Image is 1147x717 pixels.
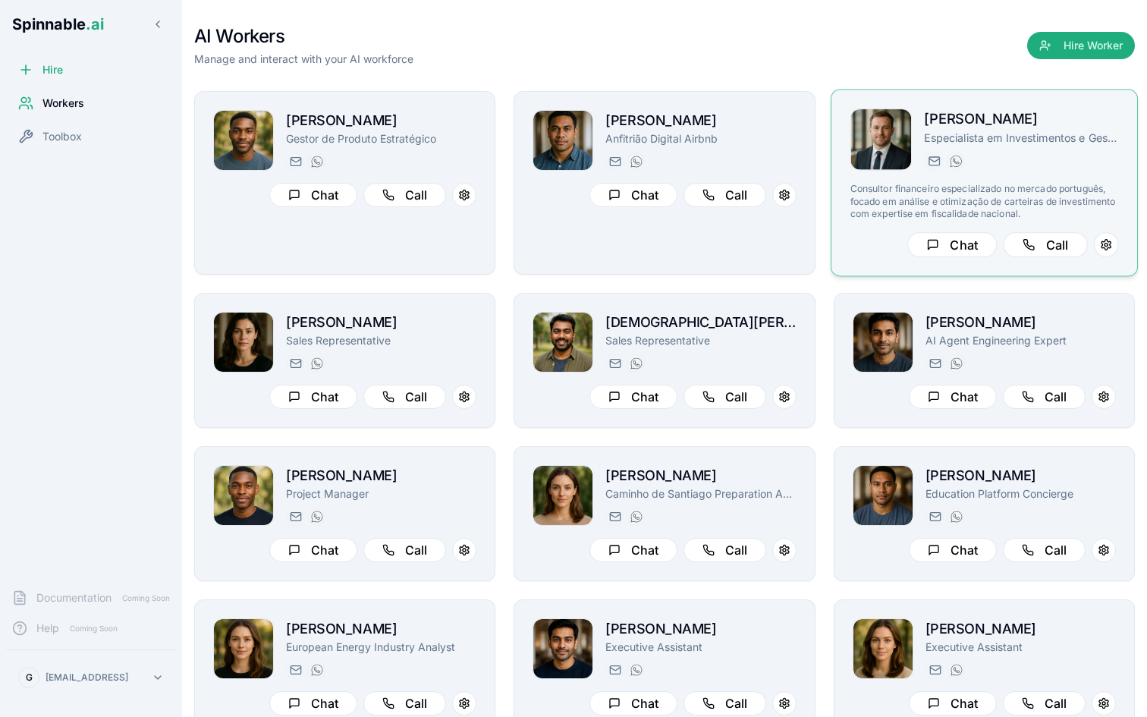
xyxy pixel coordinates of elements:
img: WhatsApp [951,357,963,370]
h2: [PERSON_NAME] [286,312,476,333]
span: .ai [86,15,104,33]
button: Chat [589,183,677,207]
button: Chat [269,385,357,409]
span: Coming Soon [65,621,122,636]
button: WhatsApp [307,354,325,373]
h2: [PERSON_NAME] [605,110,796,131]
button: WhatsApp [947,508,965,526]
button: WhatsApp [947,354,965,373]
p: Manage and interact with your AI workforce [194,52,413,67]
img: WhatsApp [311,664,323,676]
img: WhatsApp [311,511,323,523]
span: G [26,671,33,684]
img: Paul Santos [850,109,911,170]
p: Education Platform Concierge [925,486,1116,502]
button: Send email to daisy.borgessmith@getspinnable.ai [925,661,944,679]
h2: [PERSON_NAME] [925,312,1116,333]
button: Send email to daniela.anderson@getspinnable.ai [286,661,304,679]
button: Send email to joao.vai@getspinnable.ai [605,153,624,171]
button: Chat [909,385,997,409]
p: Project Manager [286,486,476,502]
button: Chat [269,691,357,715]
a: Hire Worker [1027,39,1135,55]
p: Executive Assistant [925,640,1116,655]
h2: [PERSON_NAME] [925,465,1116,486]
button: Chat [589,691,677,715]
h2: [PERSON_NAME] [605,465,796,486]
button: Call [1003,385,1086,409]
p: Especialista em Investimentos e Gestão Patrimonial [924,131,1118,146]
button: WhatsApp [947,661,965,679]
p: Consultor financeiro especializado no mercado português, focado em análise e otimização de cartei... [850,183,1118,220]
button: Send email to christian.rodriguez@getspinnable.ai [605,354,624,373]
h2: [PERSON_NAME] [286,465,476,486]
button: Send email to gloria.simon@getspinnable.ai [605,508,624,526]
button: WhatsApp [627,508,645,526]
h2: [PERSON_NAME] [286,618,476,640]
button: Hire Worker [1027,32,1135,59]
h1: AI Workers [194,24,413,49]
img: Fiona Anderson [214,313,273,372]
img: Daisy BorgesSmith [853,619,913,678]
img: Manuel Mehta [853,313,913,372]
img: Michael Taufa [853,466,913,525]
p: AI Agent Engineering Expert [925,333,1116,348]
button: Chat [909,538,997,562]
img: Daniela Anderson [214,619,273,678]
button: Send email to paul.santos@getspinnable.ai [924,152,942,170]
p: Sales Representative [605,333,796,348]
span: Coming Soon [118,591,174,605]
img: Christian Rodriguez [533,313,592,372]
span: Toolbox [42,129,82,144]
h2: [DEMOGRAPHIC_DATA][PERSON_NAME] [605,312,796,333]
button: Send email to tariq.muller@getspinnable.ai [605,661,624,679]
button: Send email to michael.taufa@getspinnable.ai [925,508,944,526]
img: Leo Petersen [214,111,273,170]
span: Documentation [36,590,112,605]
button: WhatsApp [627,354,645,373]
button: Send email to fiona.anderson@getspinnable.ai [286,354,304,373]
button: Call [1003,691,1086,715]
img: João Vai [533,111,592,170]
button: G[EMAIL_ADDRESS] [12,662,170,693]
button: Call [683,183,766,207]
img: WhatsApp [311,156,323,168]
button: Call [363,538,446,562]
button: WhatsApp [307,508,325,526]
button: Send email to manuel.mehta@getspinnable.ai [925,354,944,373]
button: Chat [269,538,357,562]
p: Anfitrião Digital Airbnb [605,131,796,146]
button: WhatsApp [627,661,645,679]
button: Call [683,538,766,562]
h2: [PERSON_NAME] [925,618,1116,640]
button: Chat [269,183,357,207]
span: Workers [42,96,84,111]
span: Help [36,621,59,636]
img: Brian Robinson [214,466,273,525]
button: Call [683,385,766,409]
button: Call [1003,538,1086,562]
img: Tariq Muller [533,619,592,678]
h2: [PERSON_NAME] [286,110,476,131]
p: Caminho de Santiago Preparation Assistant [605,486,796,502]
p: European Energy Industry Analyst [286,640,476,655]
button: Chat [589,538,677,562]
h2: [PERSON_NAME] [924,108,1118,131]
img: Gloria Simon [533,466,592,525]
button: WhatsApp [627,153,645,171]
button: Call [363,691,446,715]
img: WhatsApp [630,511,643,523]
button: Call [363,385,446,409]
button: Chat [589,385,677,409]
img: WhatsApp [630,357,643,370]
button: Call [1003,232,1087,257]
button: Chat [907,232,997,257]
p: Gestor de Produto Estratégico [286,131,476,146]
img: WhatsApp [950,155,962,167]
p: Sales Representative [286,333,476,348]
span: Spinnable [12,15,104,33]
button: WhatsApp [307,661,325,679]
img: WhatsApp [311,357,323,370]
span: Hire [42,62,63,77]
h2: [PERSON_NAME] [605,618,796,640]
